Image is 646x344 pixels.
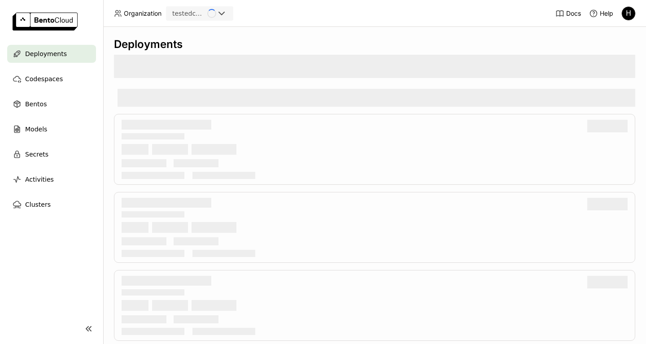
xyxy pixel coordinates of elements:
[621,6,636,21] div: Hélio Júnior
[25,174,54,185] span: Activities
[206,9,207,18] input: Selected testedcodeployment.
[555,9,581,18] a: Docs
[25,48,67,59] span: Deployments
[124,9,161,17] span: Organization
[7,95,96,113] a: Bentos
[25,99,47,109] span: Bentos
[589,9,613,18] div: Help
[600,9,613,17] span: Help
[25,124,47,135] span: Models
[114,38,635,51] div: Deployments
[13,13,78,30] img: logo
[622,7,635,20] div: H
[7,170,96,188] a: Activities
[25,199,51,210] span: Clusters
[566,9,581,17] span: Docs
[7,120,96,138] a: Models
[25,74,63,84] span: Codespaces
[172,9,205,18] div: testedcodeployment
[7,145,96,163] a: Secrets
[7,196,96,213] a: Clusters
[25,149,48,160] span: Secrets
